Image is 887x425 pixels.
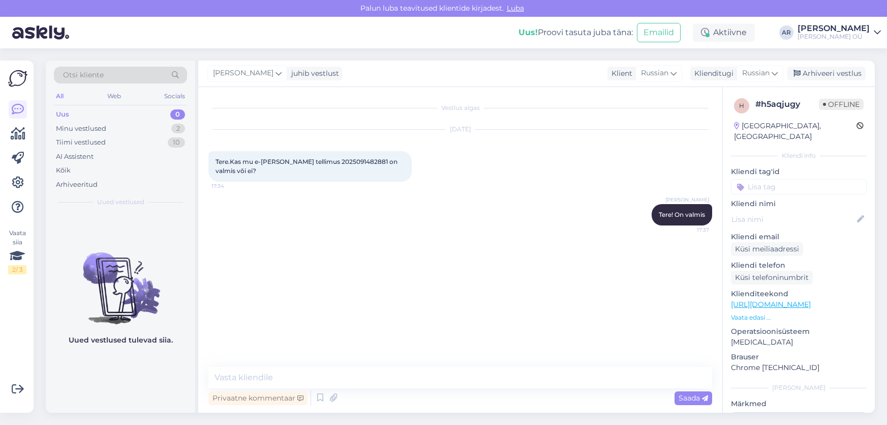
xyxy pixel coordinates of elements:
[798,24,870,33] div: [PERSON_NAME]
[755,98,819,110] div: # h5aqjugy
[731,352,867,362] p: Brauser
[213,68,273,79] span: [PERSON_NAME]
[693,23,755,42] div: Aktiivne
[731,399,867,409] p: Märkmed
[731,260,867,271] p: Kliendi telefon
[731,326,867,337] p: Operatsioonisüsteem
[731,289,867,299] p: Klienditeekond
[779,25,793,40] div: AR
[798,33,870,41] div: [PERSON_NAME] OÜ
[637,23,681,42] button: Emailid
[739,102,744,109] span: h
[671,226,709,234] span: 17:37
[208,125,712,134] div: [DATE]
[168,137,185,148] div: 10
[105,90,123,103] div: Web
[56,180,98,190] div: Arhiveeritud
[731,300,811,309] a: [URL][DOMAIN_NAME]
[8,265,26,274] div: 2 / 3
[8,229,26,274] div: Vaata siia
[731,362,867,373] p: Chrome [TECHNICAL_ID]
[787,67,866,80] div: Arhiveeri vestlus
[54,90,66,103] div: All
[659,211,705,218] span: Tere! On valmis
[56,152,94,162] div: AI Assistent
[518,27,538,37] b: Uus!
[287,68,339,79] div: juhib vestlust
[518,26,633,39] div: Proovi tasuta juba täna:
[819,99,864,110] span: Offline
[69,335,173,346] p: Uued vestlused tulevad siia.
[731,179,867,194] input: Lisa tag
[56,124,106,134] div: Minu vestlused
[504,4,527,13] span: Luba
[46,234,195,326] img: No chats
[208,391,308,405] div: Privaatne kommentaar
[731,151,867,160] div: Kliendi info
[665,196,709,204] span: [PERSON_NAME]
[56,109,69,120] div: Uus
[731,199,867,209] p: Kliendi nimi
[162,90,187,103] div: Socials
[690,68,733,79] div: Klienditugi
[8,69,27,88] img: Askly Logo
[171,124,185,134] div: 2
[731,232,867,242] p: Kliendi email
[731,313,867,322] p: Vaata edasi ...
[734,121,857,142] div: [GEOGRAPHIC_DATA], [GEOGRAPHIC_DATA]
[679,393,708,403] span: Saada
[742,68,770,79] span: Russian
[216,158,399,175] span: Tere.Kas mu e-[PERSON_NAME] tellimus 2025091482881 on valmis või ei?
[56,165,71,176] div: Kõik
[607,68,632,79] div: Klient
[641,68,668,79] span: Russian
[731,383,867,392] div: [PERSON_NAME]
[97,197,144,207] span: Uued vestlused
[731,242,803,256] div: Küsi meiliaadressi
[170,109,185,120] div: 0
[731,337,867,348] p: [MEDICAL_DATA]
[56,137,106,148] div: Tiimi vestlused
[211,182,250,190] span: 17:34
[63,70,104,80] span: Otsi kliente
[731,214,855,225] input: Lisa nimi
[798,24,881,41] a: [PERSON_NAME][PERSON_NAME] OÜ
[208,103,712,112] div: Vestlus algas
[731,271,813,285] div: Küsi telefoninumbrit
[731,166,867,177] p: Kliendi tag'id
